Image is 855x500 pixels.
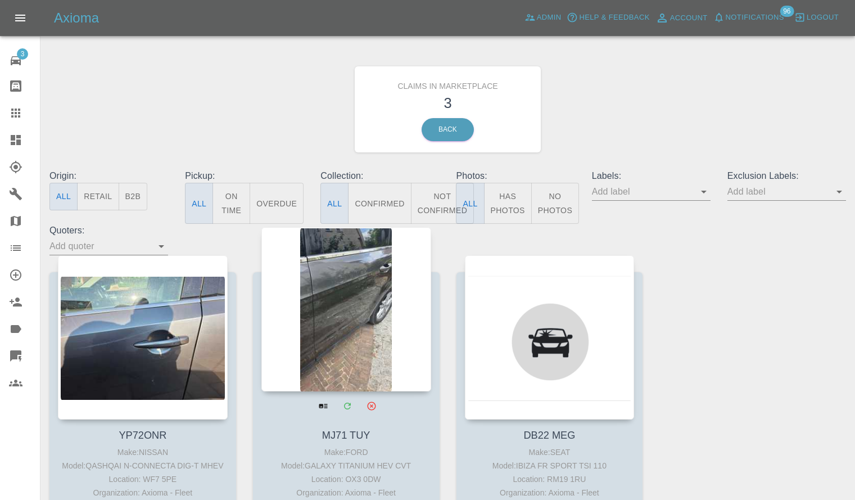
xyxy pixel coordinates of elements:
[564,9,652,26] button: Help & Feedback
[522,9,564,26] a: Admin
[468,459,632,472] div: Model: IBIZA FR SPORT TSI 110
[61,445,225,459] div: Make: NISSAN
[456,169,574,183] p: Photos:
[531,183,579,224] button: No Photos
[807,11,839,24] span: Logout
[711,9,787,26] button: Notifications
[119,430,166,441] a: YP72ONR
[468,472,632,486] div: Location: RM19 1RU
[653,9,711,27] a: Account
[264,445,428,459] div: Make: FORD
[363,75,533,92] h6: Claims in Marketplace
[336,394,359,417] a: Modify
[49,224,168,237] p: Quoters:
[7,4,34,31] button: Open drawer
[592,169,711,183] p: Labels:
[670,12,708,25] span: Account
[537,11,562,24] span: Admin
[831,184,847,200] button: Open
[264,459,428,472] div: Model: GALAXY TITANIUM HEV CVT
[780,6,794,17] span: 96
[119,183,148,210] button: B2B
[363,92,533,114] h3: 3
[579,11,649,24] span: Help & Feedback
[54,9,99,27] h5: Axioma
[592,183,694,200] input: Add label
[77,183,119,210] button: Retail
[456,183,484,224] button: All
[791,9,842,26] button: Logout
[17,48,28,60] span: 3
[185,169,304,183] p: Pickup:
[727,183,829,200] input: Add label
[320,183,349,224] button: All
[411,183,474,224] button: Not Confirmed
[61,486,225,499] div: Organization: Axioma - Fleet
[49,169,168,183] p: Origin:
[153,238,169,254] button: Open
[49,237,151,255] input: Add quoter
[322,430,370,441] a: MJ71 TUY
[727,169,846,183] p: Exclusion Labels:
[726,11,784,24] span: Notifications
[348,183,411,224] button: Confirmed
[264,486,428,499] div: Organization: Axioma - Fleet
[250,183,304,224] button: Overdue
[468,445,632,459] div: Make: SEAT
[185,183,213,224] button: All
[311,394,334,417] a: View
[523,430,575,441] a: DB22 MEG
[422,118,474,141] a: Back
[264,472,428,486] div: Location: OX3 0DW
[360,394,383,417] button: Archive
[468,486,632,499] div: Organization: Axioma - Fleet
[320,169,439,183] p: Collection:
[49,183,78,210] button: All
[696,184,712,200] button: Open
[484,183,532,224] button: Has Photos
[61,472,225,486] div: Location: WF7 5PE
[212,183,250,224] button: On Time
[61,459,225,472] div: Model: QASHQAI N-CONNECTA DIG-T MHEV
